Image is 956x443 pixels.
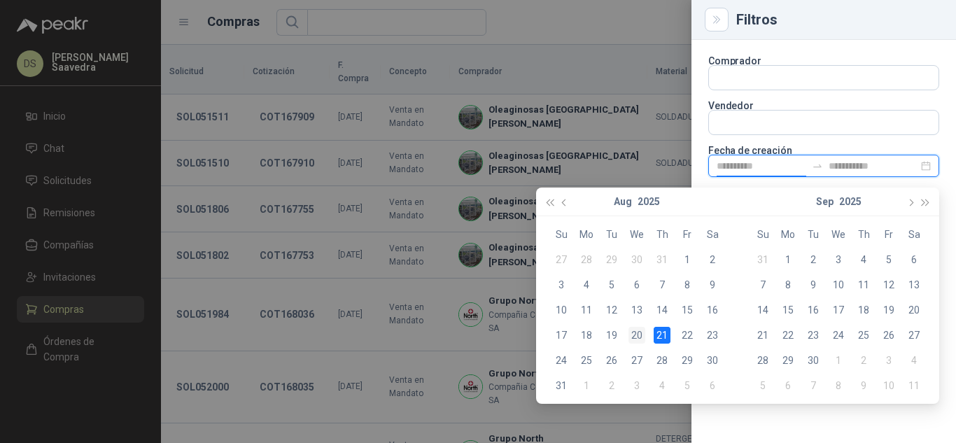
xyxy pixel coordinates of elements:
[780,327,796,344] div: 22
[780,302,796,318] div: 15
[553,276,570,293] div: 3
[775,348,801,373] td: 2025-09-29
[675,348,700,373] td: 2025-08-29
[826,247,851,272] td: 2025-09-03
[855,352,872,369] div: 2
[805,276,822,293] div: 9
[906,251,922,268] div: 6
[775,272,801,297] td: 2025-09-08
[704,327,721,344] div: 23
[736,13,939,27] div: Filtros
[549,348,574,373] td: 2025-08-24
[816,188,834,216] button: Sep
[851,323,876,348] td: 2025-09-25
[826,272,851,297] td: 2025-09-10
[628,327,645,344] div: 20
[574,222,599,247] th: Mo
[603,276,620,293] div: 5
[901,323,927,348] td: 2025-09-27
[649,272,675,297] td: 2025-08-07
[624,247,649,272] td: 2025-07-30
[553,377,570,394] div: 31
[649,222,675,247] th: Th
[805,302,822,318] div: 16
[830,377,847,394] div: 8
[603,251,620,268] div: 29
[708,146,939,155] p: Fecha de creación
[851,297,876,323] td: 2025-09-18
[549,323,574,348] td: 2025-08-17
[675,222,700,247] th: Fr
[628,276,645,293] div: 6
[675,323,700,348] td: 2025-08-22
[578,251,595,268] div: 28
[750,323,775,348] td: 2025-09-21
[549,272,574,297] td: 2025-08-03
[603,302,620,318] div: 12
[826,348,851,373] td: 2025-10-01
[654,251,670,268] div: 31
[906,327,922,344] div: 27
[675,297,700,323] td: 2025-08-15
[549,297,574,323] td: 2025-08-10
[704,251,721,268] div: 2
[780,377,796,394] div: 6
[901,348,927,373] td: 2025-10-04
[549,247,574,272] td: 2025-07-27
[801,272,826,297] td: 2025-09-09
[603,377,620,394] div: 2
[851,272,876,297] td: 2025-09-11
[906,302,922,318] div: 20
[754,251,771,268] div: 31
[754,302,771,318] div: 14
[906,276,922,293] div: 13
[679,377,696,394] div: 5
[700,348,725,373] td: 2025-08-30
[830,327,847,344] div: 24
[578,352,595,369] div: 25
[679,302,696,318] div: 15
[876,297,901,323] td: 2025-09-19
[704,352,721,369] div: 30
[901,373,927,398] td: 2025-10-11
[775,222,801,247] th: Mo
[812,160,823,171] span: to
[679,276,696,293] div: 8
[826,297,851,323] td: 2025-09-17
[855,276,872,293] div: 11
[855,377,872,394] div: 9
[603,327,620,344] div: 19
[851,348,876,373] td: 2025-10-02
[624,297,649,323] td: 2025-08-13
[901,222,927,247] th: Sa
[624,348,649,373] td: 2025-08-27
[750,373,775,398] td: 2025-10-05
[801,323,826,348] td: 2025-09-23
[599,297,624,323] td: 2025-08-12
[775,297,801,323] td: 2025-09-15
[679,251,696,268] div: 1
[708,11,725,28] button: Close
[750,297,775,323] td: 2025-09-14
[880,251,897,268] div: 5
[750,272,775,297] td: 2025-09-07
[553,352,570,369] div: 24
[880,327,897,344] div: 26
[901,297,927,323] td: 2025-09-20
[839,188,862,216] button: 2025
[599,272,624,297] td: 2025-08-05
[700,222,725,247] th: Sa
[553,327,570,344] div: 17
[855,327,872,344] div: 25
[830,352,847,369] div: 1
[624,373,649,398] td: 2025-09-03
[876,222,901,247] th: Fr
[780,276,796,293] div: 8
[830,251,847,268] div: 3
[578,327,595,344] div: 18
[754,377,771,394] div: 5
[775,373,801,398] td: 2025-10-06
[704,377,721,394] div: 6
[876,247,901,272] td: 2025-09-05
[780,352,796,369] div: 29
